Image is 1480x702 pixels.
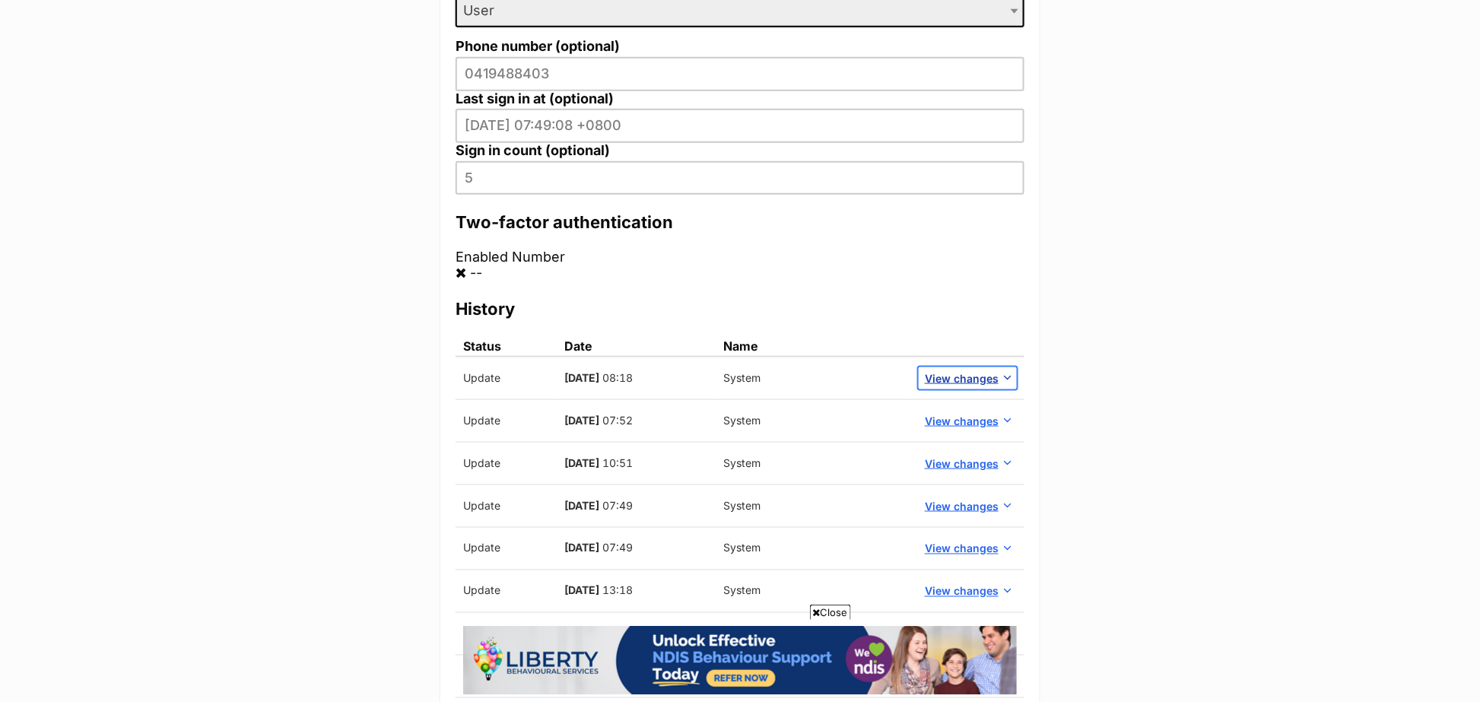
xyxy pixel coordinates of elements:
[512,249,565,265] span: Number
[564,584,599,597] span: [DATE]
[716,336,911,357] td: Name
[925,498,999,514] span: View changes
[919,410,1017,432] button: View changes
[564,371,599,384] span: [DATE]
[564,542,599,554] span: [DATE]
[919,580,1017,602] button: View changes
[925,583,999,599] span: View changes
[456,570,557,612] td: Update
[470,265,482,281] span: --
[456,249,508,265] span: Enabled
[456,39,1024,55] label: Phone number (optional)
[564,414,599,427] span: [DATE]
[602,456,633,469] span: 10:51
[456,399,557,442] td: Update
[456,612,557,655] td: Update
[810,605,851,620] span: Close
[716,612,911,655] td: System
[456,298,1024,319] h3: History
[456,442,557,484] td: Update
[463,626,1017,694] iframe: Advertisement
[602,542,633,554] span: 07:49
[919,538,1017,560] button: View changes
[456,357,557,400] td: Update
[925,413,999,429] span: View changes
[456,527,557,570] td: Update
[716,527,911,570] td: System
[456,484,557,527] td: Update
[602,414,633,427] span: 07:52
[557,336,716,357] td: Date
[716,357,911,400] td: System
[564,499,599,512] span: [DATE]
[716,570,911,612] td: System
[456,211,1024,233] h3: Two-factor authentication
[602,371,633,384] span: 08:18
[456,336,557,357] td: Status
[602,499,633,512] span: 07:49
[456,655,557,697] td: Create
[456,91,1024,107] label: Last sign in at (optional)
[716,442,911,484] td: System
[564,456,599,469] span: [DATE]
[925,541,999,557] span: View changes
[925,370,999,386] span: View changes
[716,484,911,527] td: System
[919,367,1017,389] button: View changes
[602,584,633,597] span: 13:18
[919,453,1017,475] button: View changes
[919,495,1017,517] button: View changes
[456,143,1024,159] label: Sign in count (optional)
[925,456,999,472] span: View changes
[716,399,911,442] td: System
